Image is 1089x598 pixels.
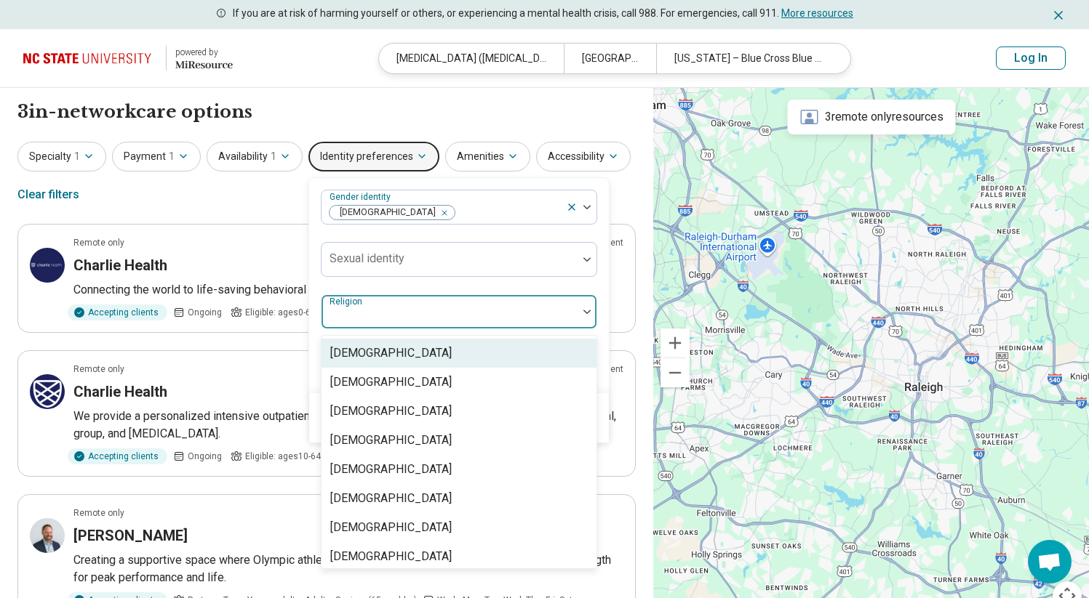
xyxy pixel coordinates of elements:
[169,149,175,164] span: 1
[661,358,690,387] button: Zoom out
[330,296,365,307] label: Religion
[996,47,1066,70] button: Log In
[330,344,452,362] div: [DEMOGRAPHIC_DATA]
[73,525,188,546] h3: [PERSON_NAME]
[271,149,276,164] span: 1
[23,41,233,76] a: North Carolina State University powered by
[330,432,452,449] div: [DEMOGRAPHIC_DATA]
[245,450,321,463] span: Eligible: ages 10-64
[330,461,452,478] div: [DEMOGRAPHIC_DATA]
[17,100,252,124] h1: 3 in-network care options
[233,6,853,21] p: If you are at risk of harming yourself or others, or experiencing a mental health crisis, call 98...
[1051,6,1066,23] button: Dismiss
[68,304,167,320] div: Accepting clients
[656,44,841,73] div: [US_STATE] – Blue Cross Blue Shield
[74,149,80,164] span: 1
[330,251,404,265] label: Sexual identity
[330,192,394,202] label: Gender identity
[73,408,623,443] p: We provide a personalized intensive outpatient program (IOP) tailored to your schedule, offering ...
[73,255,167,275] h3: Charlie Health
[445,142,530,171] button: Amenities
[23,41,157,76] img: North Carolina State University
[661,328,690,357] button: Zoom in
[330,548,452,565] div: [DEMOGRAPHIC_DATA]
[68,448,167,464] div: Accepting clients
[17,142,106,171] button: Specialty1
[245,306,316,319] span: Eligible: ages 0-64
[207,142,303,171] button: Availability1
[330,519,452,536] div: [DEMOGRAPHIC_DATA]
[308,142,439,171] button: Identity preferences
[73,236,124,249] p: Remote only
[330,490,452,507] div: [DEMOGRAPHIC_DATA]
[188,306,222,319] span: Ongoing
[188,450,222,463] span: Ongoing
[564,44,656,73] div: [GEOGRAPHIC_DATA], [GEOGRAPHIC_DATA] 27607
[73,551,623,586] p: Creating a supportive space where Olympic athletes explore, grow, and transform challenges into s...
[17,177,79,212] div: Clear filters
[536,142,631,171] button: Accessibility
[330,373,452,391] div: [DEMOGRAPHIC_DATA]
[112,142,201,171] button: Payment1
[73,506,124,520] p: Remote only
[379,44,564,73] div: [MEDICAL_DATA] ([MEDICAL_DATA])
[73,381,167,402] h3: Charlie Health
[175,46,233,59] div: powered by
[1028,540,1072,583] div: Open chat
[73,363,124,376] p: Remote only
[330,206,440,219] span: [DEMOGRAPHIC_DATA]
[330,403,452,420] div: [DEMOGRAPHIC_DATA]
[73,281,623,299] p: Connecting the world to life-saving behavioral health treatment.
[787,100,955,134] div: 3 remote only resources
[781,7,853,19] a: More resources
